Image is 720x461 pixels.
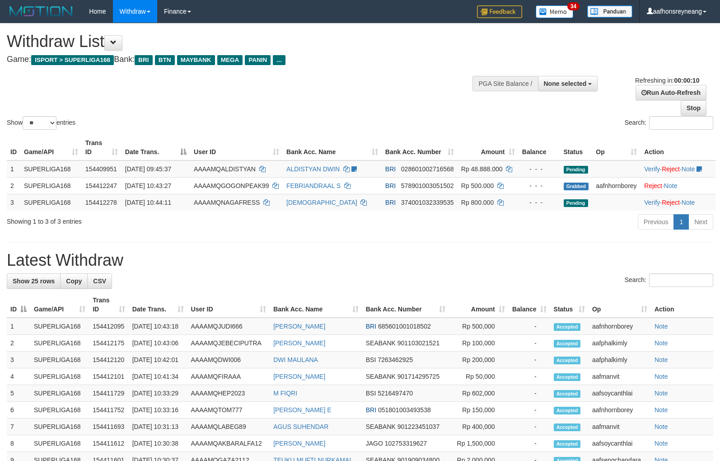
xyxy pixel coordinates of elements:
[187,335,270,352] td: AAAAMQJEBECIPUTRA
[401,165,454,173] span: Copy 028601002716568 to clipboard
[30,435,89,452] td: SUPERLIGA168
[461,199,494,206] span: Rp 800.000
[20,135,82,160] th: Game/API: activate to sort column ascending
[397,373,439,380] span: Copy 901714295725 to clipboard
[30,385,89,402] td: SUPERLIGA168
[397,339,439,347] span: Copy 901103021521 to clipboard
[89,419,128,435] td: 154411693
[564,199,588,207] span: Pending
[550,292,589,318] th: Status: activate to sort column ascending
[89,318,128,335] td: 154412095
[366,373,396,380] span: SEABANK
[644,182,662,189] a: Reject
[589,385,651,402] td: aafsoycanthlai
[449,419,509,435] td: Rp 400,000
[458,135,519,160] th: Amount: activate to sort column ascending
[509,292,550,318] th: Balance: activate to sort column ascending
[688,214,713,230] a: Next
[89,352,128,368] td: 154412120
[449,292,509,318] th: Amount: activate to sort column ascending
[89,385,128,402] td: 154411729
[589,292,651,318] th: Op: activate to sort column ascending
[554,390,581,398] span: Accepted
[194,199,260,206] span: AAAAMQNAGAFRESS
[449,435,509,452] td: Rp 1,500,000
[31,55,114,65] span: ISPORT > SUPERLIGA168
[509,318,550,335] td: -
[187,402,270,419] td: AAAAMQTOM777
[449,385,509,402] td: Rp 602,000
[30,292,89,318] th: Game/API: activate to sort column ascending
[13,278,55,285] span: Show 25 rows
[655,356,668,363] a: Note
[589,419,651,435] td: aafmanvit
[366,406,376,414] span: BRI
[554,423,581,431] span: Accepted
[187,292,270,318] th: User ID: activate to sort column ascending
[641,177,715,194] td: ·
[509,352,550,368] td: -
[273,390,297,397] a: M FIQRI
[7,55,471,64] h4: Game: Bank:
[7,213,293,226] div: Showing 1 to 3 of 3 entries
[20,194,82,211] td: SUPERLIGA168
[544,80,587,87] span: None selected
[509,402,550,419] td: -
[554,407,581,414] span: Accepted
[522,165,556,174] div: - - -
[85,165,117,173] span: 154409951
[509,335,550,352] td: -
[194,165,256,173] span: AAAAMQALDISTYAN
[190,135,283,160] th: User ID: activate to sort column ascending
[589,352,651,368] td: aafphalkimly
[20,177,82,194] td: SUPERLIGA168
[554,357,581,364] span: Accepted
[30,318,89,335] td: SUPERLIGA168
[217,55,243,65] span: MEGA
[122,135,190,160] th: Date Trans.: activate to sort column descending
[7,419,30,435] td: 7
[187,368,270,385] td: AAAAMQFIRAAA
[662,199,680,206] a: Reject
[7,402,30,419] td: 6
[286,165,340,173] a: ALDISTYAN DWIN
[7,160,20,178] td: 1
[366,440,383,447] span: JAGO
[177,55,215,65] span: MAYBANK
[378,406,431,414] span: Copy 051801003493538 to clipboard
[635,77,699,84] span: Refreshing in:
[286,182,341,189] a: FEBRIANDRAAL S
[135,55,152,65] span: BRI
[125,165,171,173] span: [DATE] 09:45:37
[674,77,699,84] strong: 00:00:10
[273,323,325,330] a: [PERSON_NAME]
[89,402,128,419] td: 154411752
[449,335,509,352] td: Rp 100,000
[7,352,30,368] td: 3
[7,318,30,335] td: 1
[129,368,187,385] td: [DATE] 10:41:34
[273,406,331,414] a: [PERSON_NAME] E
[385,165,396,173] span: BRI
[567,2,580,10] span: 34
[187,385,270,402] td: AAAAMQHEP2023
[273,440,325,447] a: [PERSON_NAME]
[664,182,678,189] a: Note
[7,368,30,385] td: 4
[366,323,376,330] span: BRI
[187,352,270,368] td: AAAAMQDWI006
[89,368,128,385] td: 154412101
[273,339,325,347] a: [PERSON_NAME]
[7,273,61,289] a: Show 25 rows
[587,5,632,18] img: panduan.png
[461,165,503,173] span: Rp 48.888.000
[461,182,494,189] span: Rp 500.000
[649,116,713,130] input: Search:
[589,368,651,385] td: aafmanvit
[129,352,187,368] td: [DATE] 10:42:01
[662,165,680,173] a: Reject
[7,335,30,352] td: 2
[592,177,641,194] td: aafnhornborey
[655,423,668,430] a: Note
[655,373,668,380] a: Note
